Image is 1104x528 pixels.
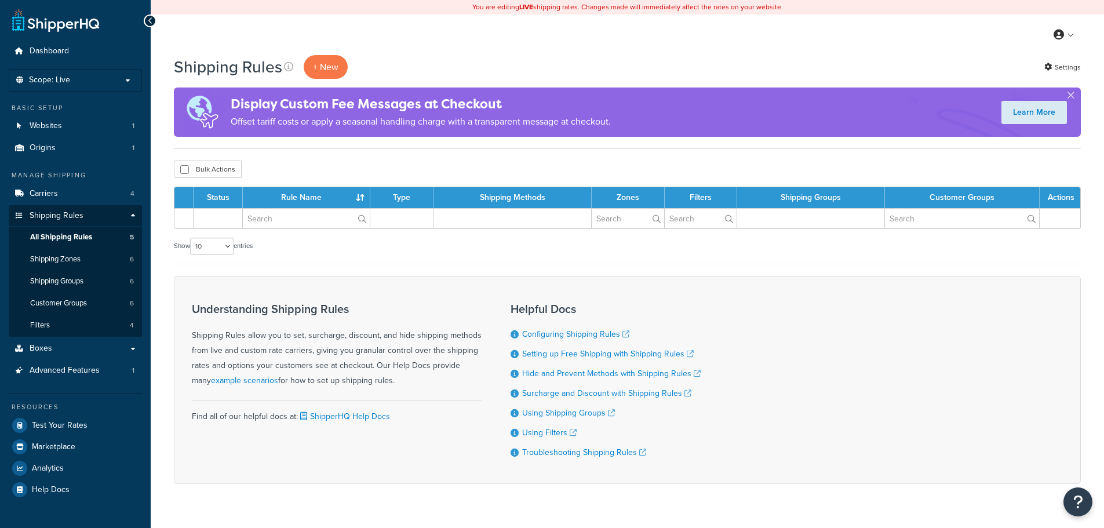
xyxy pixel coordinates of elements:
[32,421,88,431] span: Test Your Rates
[370,187,433,208] th: Type
[522,446,646,458] a: Troubleshooting Shipping Rules
[522,407,615,419] a: Using Shipping Groups
[243,209,370,228] input: Search
[9,479,142,500] a: Help Docs
[30,211,83,221] span: Shipping Rules
[192,303,482,315] h3: Understanding Shipping Rules
[130,298,134,308] span: 6
[192,303,482,388] div: Shipping Rules allow you to set, surcharge, discount, and hide shipping methods from live and cus...
[12,9,99,32] a: ShipperHQ Home
[9,458,142,479] a: Analytics
[211,374,278,387] a: example scenarios
[194,187,243,208] th: Status
[1044,59,1081,75] a: Settings
[9,115,142,137] a: Websites 1
[174,88,231,137] img: duties-banner-06bc72dcb5fe05cb3f9472aba00be2ae8eb53ab6f0d8bb03d382ba314ac3c341.png
[30,143,56,153] span: Origins
[231,94,611,114] h4: Display Custom Fee Messages at Checkout
[885,209,1039,228] input: Search
[174,56,282,78] h1: Shipping Rules
[190,238,234,255] select: Showentries
[665,209,737,228] input: Search
[130,276,134,286] span: 6
[130,232,134,242] span: 5
[30,321,50,330] span: Filters
[1063,487,1092,516] button: Open Resource Center
[592,209,664,228] input: Search
[192,400,482,424] div: Find all of our helpful docs at:
[9,315,142,336] li: Filters
[522,348,694,360] a: Setting up Free Shipping with Shipping Rules
[130,254,134,264] span: 6
[9,205,142,337] li: Shipping Rules
[30,344,52,354] span: Boxes
[9,271,142,292] li: Shipping Groups
[9,436,142,457] a: Marketplace
[9,170,142,180] div: Manage Shipping
[30,298,87,308] span: Customer Groups
[29,75,70,85] span: Scope: Live
[9,205,142,227] a: Shipping Rules
[30,254,81,264] span: Shipping Zones
[30,276,83,286] span: Shipping Groups
[174,238,253,255] label: Show entries
[9,415,142,436] a: Test Your Rates
[9,249,142,270] a: Shipping Zones 6
[1001,101,1067,124] a: Learn More
[522,387,691,399] a: Surcharge and Discount with Shipping Rules
[9,137,142,159] li: Origins
[174,161,242,178] button: Bulk Actions
[9,249,142,270] li: Shipping Zones
[132,121,134,131] span: 1
[511,303,701,315] h3: Helpful Docs
[32,464,64,474] span: Analytics
[298,410,390,423] a: ShipperHQ Help Docs
[9,115,142,137] li: Websites
[885,187,1040,208] th: Customer Groups
[737,187,885,208] th: Shipping Groups
[32,442,75,452] span: Marketplace
[132,366,134,376] span: 1
[30,232,92,242] span: All Shipping Rules
[231,114,611,130] p: Offset tariff costs or apply a seasonal handling charge with a transparent message at checkout.
[519,2,533,12] b: LIVE
[9,227,142,248] li: All Shipping Rules
[9,103,142,113] div: Basic Setup
[132,143,134,153] span: 1
[9,293,142,314] a: Customer Groups 6
[9,293,142,314] li: Customer Groups
[592,187,665,208] th: Zones
[9,360,142,381] a: Advanced Features 1
[522,328,629,340] a: Configuring Shipping Rules
[522,367,701,380] a: Hide and Prevent Methods with Shipping Rules
[243,187,370,208] th: Rule Name
[130,189,134,199] span: 4
[9,338,142,359] a: Boxes
[1040,187,1080,208] th: Actions
[30,189,58,199] span: Carriers
[9,315,142,336] a: Filters 4
[130,321,134,330] span: 4
[9,402,142,412] div: Resources
[30,366,100,376] span: Advanced Features
[30,46,69,56] span: Dashboard
[32,485,70,495] span: Help Docs
[9,183,142,205] a: Carriers 4
[9,137,142,159] a: Origins 1
[304,55,348,79] p: + New
[9,227,142,248] a: All Shipping Rules 5
[9,360,142,381] li: Advanced Features
[9,271,142,292] a: Shipping Groups 6
[9,41,142,62] a: Dashboard
[433,187,592,208] th: Shipping Methods
[522,427,577,439] a: Using Filters
[665,187,737,208] th: Filters
[30,121,62,131] span: Websites
[9,183,142,205] li: Carriers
